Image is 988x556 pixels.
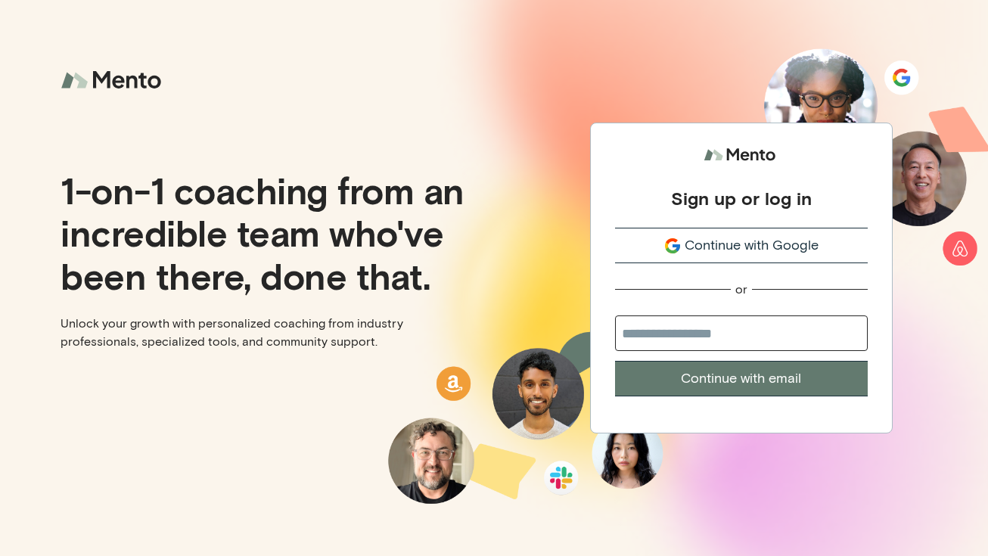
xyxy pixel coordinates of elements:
[704,141,779,169] img: logo.svg
[61,61,166,101] img: logo
[615,361,868,396] button: Continue with email
[671,187,812,210] div: Sign up or log in
[61,315,482,351] p: Unlock your growth with personalized coaching from industry professionals, specialized tools, and...
[61,169,482,296] p: 1-on-1 coaching from an incredible team who've been there, done that.
[615,228,868,263] button: Continue with Google
[685,235,819,256] span: Continue with Google
[735,281,747,297] div: or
